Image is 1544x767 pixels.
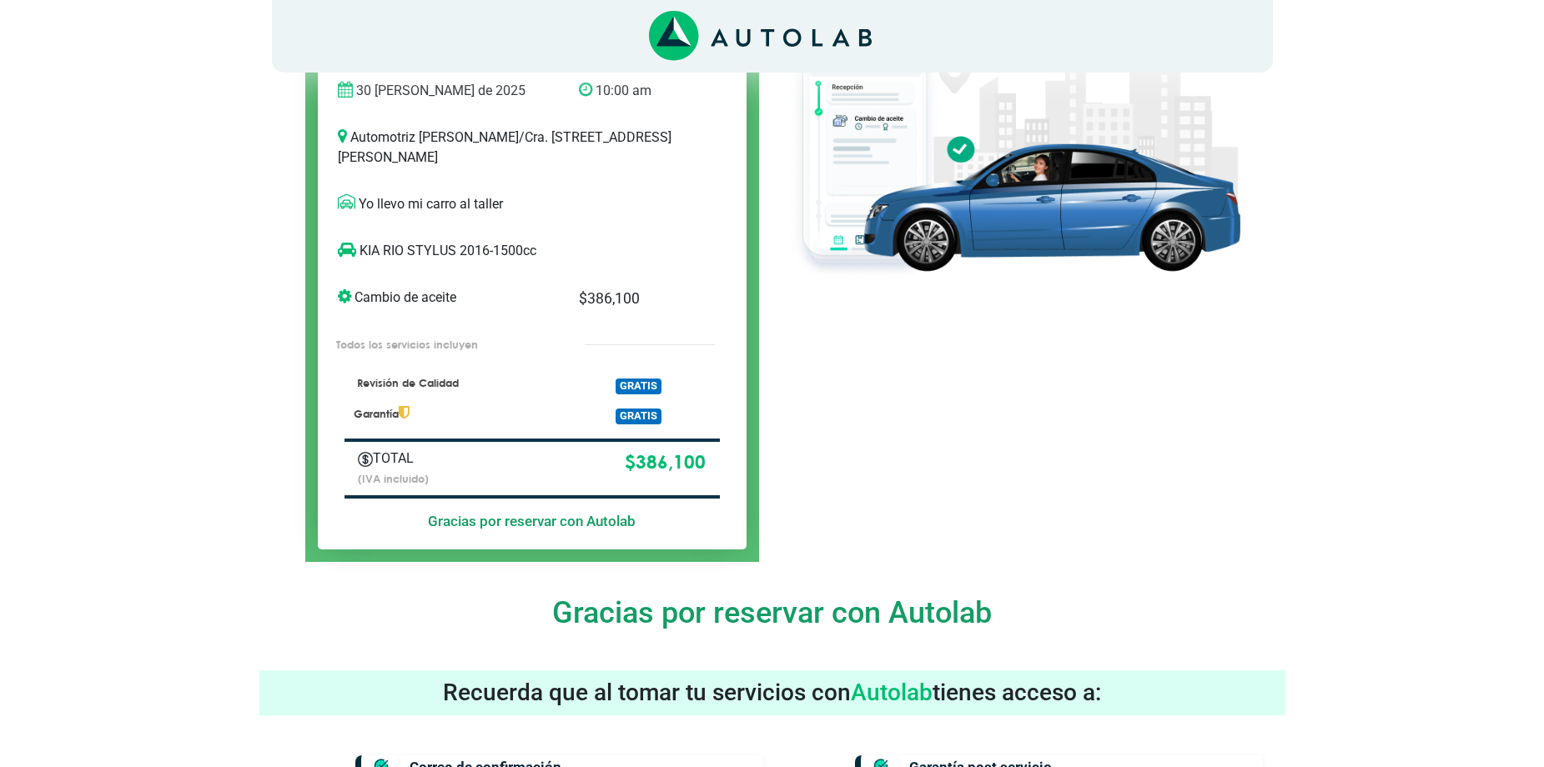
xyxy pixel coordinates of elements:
p: Automotriz [PERSON_NAME] / Cra. [STREET_ADDRESS][PERSON_NAME] [338,128,727,168]
h4: Gracias por reservar con Autolab [272,595,1273,630]
h5: Gracias por reservar con Autolab [345,513,720,529]
p: Cambio de aceite [338,288,554,308]
span: GRATIS [616,409,661,424]
span: Autolab [851,679,933,706]
p: 10:00 am [579,81,692,101]
p: Todos los servicios incluyen [336,337,550,353]
p: Garantía [354,406,555,422]
p: $ 386,100 [579,288,692,309]
p: Revisión de Calidad [354,376,555,391]
p: Yo llevo mi carro al taller [338,194,727,214]
span: GRATIS [616,378,661,394]
small: (IVA incluido) [358,472,429,485]
p: KIA RIO STYLUS 2016-1500cc [338,241,692,261]
img: Autobooking-Iconos-23.png [358,452,373,467]
a: Link al sitio de autolab [649,28,872,43]
p: 30 [PERSON_NAME] de 2025 [338,81,554,101]
p: TOTAL [358,449,489,469]
h3: Recuerda que al tomar tu servicios con tienes acceso a: [259,679,1285,707]
p: $ 386,100 [513,449,706,477]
